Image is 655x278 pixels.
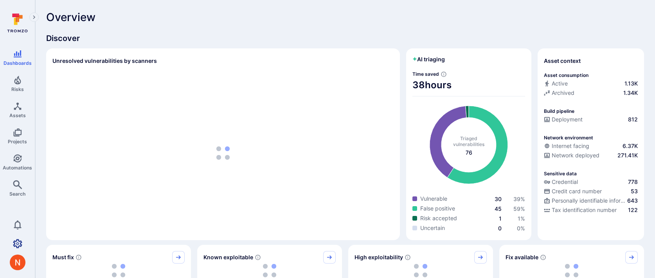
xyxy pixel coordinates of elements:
[552,197,626,205] span: Personally identifiable information (PII)
[263,264,276,277] img: Loading...
[544,197,626,205] div: Personally identifiable information (PII)
[11,86,24,92] span: Risks
[255,254,261,260] svg: Confirmed exploitable by KEV
[52,264,185,278] div: loading spinner
[46,11,95,23] span: Overview
[506,264,638,278] div: loading spinner
[544,178,638,187] div: Evidence indicative of handling user or service credentials
[617,151,638,159] span: 271.41K
[52,72,394,234] div: loading spinner
[544,187,602,195] div: Credit card number
[544,142,589,150] div: Internet facing
[623,142,638,150] span: 6.37K
[441,71,447,77] svg: Estimated based on an average time of 30 mins needed to triage each vulnerability
[203,253,253,261] span: Known exploitable
[8,139,27,144] span: Projects
[624,80,638,87] span: 1.13K
[552,80,568,87] span: Active
[544,197,638,206] div: Evidence indicative of processing personally identifiable information
[9,191,25,197] span: Search
[495,196,502,202] a: 30
[31,14,37,21] i: Expand navigation menu
[46,33,644,44] span: Discover
[3,165,32,171] span: Automations
[412,55,445,63] h2: AI triaging
[623,89,638,97] span: 1.34K
[414,264,427,277] img: Loading...
[565,264,578,277] img: Loading...
[517,225,525,232] span: 0 %
[544,178,638,186] a: Credential778
[544,89,638,98] div: Code repository is archived
[498,225,502,232] a: 0
[631,187,638,195] span: 53
[627,197,638,205] span: 643
[544,89,638,97] a: Archived1.34K
[4,60,32,66] span: Dashboards
[354,253,403,261] span: High exploitability
[544,171,577,176] p: Sensitive data
[29,12,39,22] button: Expand navigation menu
[9,112,26,118] span: Assets
[420,205,455,212] span: False positive
[76,254,82,260] svg: Risk score >=40 , missed SLA
[513,205,525,212] span: 59 %
[544,57,581,65] span: Asset context
[52,57,157,65] h2: Unresolved vulnerabilities by scanners
[506,253,538,261] span: Fix available
[540,254,546,260] svg: Vulnerabilities with fix available
[544,187,638,195] a: Credit card number53
[544,72,588,78] p: Asset consumption
[412,79,525,91] span: 38 hours
[513,196,525,202] span: 39 %
[552,116,583,123] span: Deployment
[552,142,589,150] span: Internet facing
[544,151,638,159] a: Network deployed271.41K
[544,80,638,89] div: Commits seen in the last 180 days
[420,224,445,232] span: Uncertain
[544,80,638,87] a: Active1.13K
[628,178,638,186] span: 778
[544,206,617,214] div: Tax identification number
[544,187,638,197] div: Evidence indicative of processing credit card numbers
[112,264,125,277] img: Loading...
[405,254,411,260] svg: EPSS score ≥ 0.7
[499,215,502,222] a: 1
[544,206,638,214] a: Tax identification number122
[544,197,638,205] a: Personally identifiable information (PII)643
[544,206,638,216] div: Evidence indicative of processing tax identification numbers
[216,146,230,160] img: Loading...
[513,205,525,212] a: 59%
[628,206,638,214] span: 122
[10,255,25,270] img: ACg8ocIprwjrgDQnDsNSk9Ghn5p5-B8DpAKWoJ5Gi9syOE4K59tr4Q=s96-c
[544,151,599,159] div: Network deployed
[544,116,638,125] div: Configured deployment pipeline
[517,225,525,232] a: 0%
[544,178,578,186] div: Credential
[544,89,574,97] div: Archived
[453,135,484,147] span: Triaged vulnerabilities
[552,187,602,195] span: Credit card number
[420,195,447,203] span: Vulnerable
[420,214,457,222] span: Risk accepted
[552,206,617,214] span: Tax identification number
[495,205,502,212] a: 45
[544,108,574,114] p: Build pipeline
[628,116,638,123] span: 812
[354,264,487,278] div: loading spinner
[518,215,525,222] span: 1 %
[544,135,593,141] p: Network environment
[52,253,74,261] span: Must fix
[412,71,439,77] span: Time saved
[466,149,472,157] span: total
[513,196,525,202] a: 39%
[552,178,578,186] span: Credential
[544,142,638,150] a: Internet facing6.37K
[552,151,599,159] span: Network deployed
[552,89,574,97] span: Archived
[544,142,638,151] div: Evidence that an asset is internet facing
